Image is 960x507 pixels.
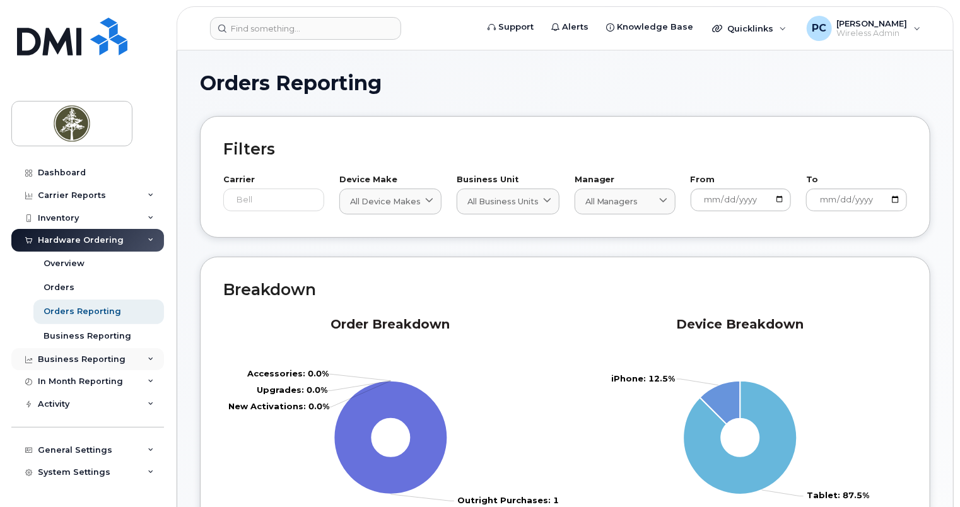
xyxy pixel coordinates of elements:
[228,401,329,411] tspan: New Activations: 0.0%
[223,176,324,184] label: Carrier
[691,176,792,184] label: From
[247,368,329,378] tspan: Accessories: 0.0%
[223,317,558,332] h2: Order Breakdown
[585,195,638,207] span: All Managers
[339,189,442,214] a: All Device Makes
[611,373,869,501] g: Series
[457,495,585,505] tspan: Outright Purchases: 100.0%
[223,139,907,158] h2: Filters
[611,373,675,383] tspan: iPhone: 12.5%
[611,373,869,501] g: Chart
[806,176,907,184] label: To
[575,189,676,214] a: All Managers
[807,490,869,500] tspan: Tablet: 87.5%
[467,195,539,207] span: All Business Units
[339,176,442,184] label: Device Make
[573,317,907,332] h2: Device Breakdown
[223,280,907,299] h2: Breakdown
[457,189,559,214] a: All Business Units
[257,385,327,395] tspan: Upgrades: 0.0%
[575,176,676,184] label: Manager
[200,74,382,93] span: Orders Reporting
[457,176,559,184] label: Business Unit
[350,195,421,207] span: All Device Makes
